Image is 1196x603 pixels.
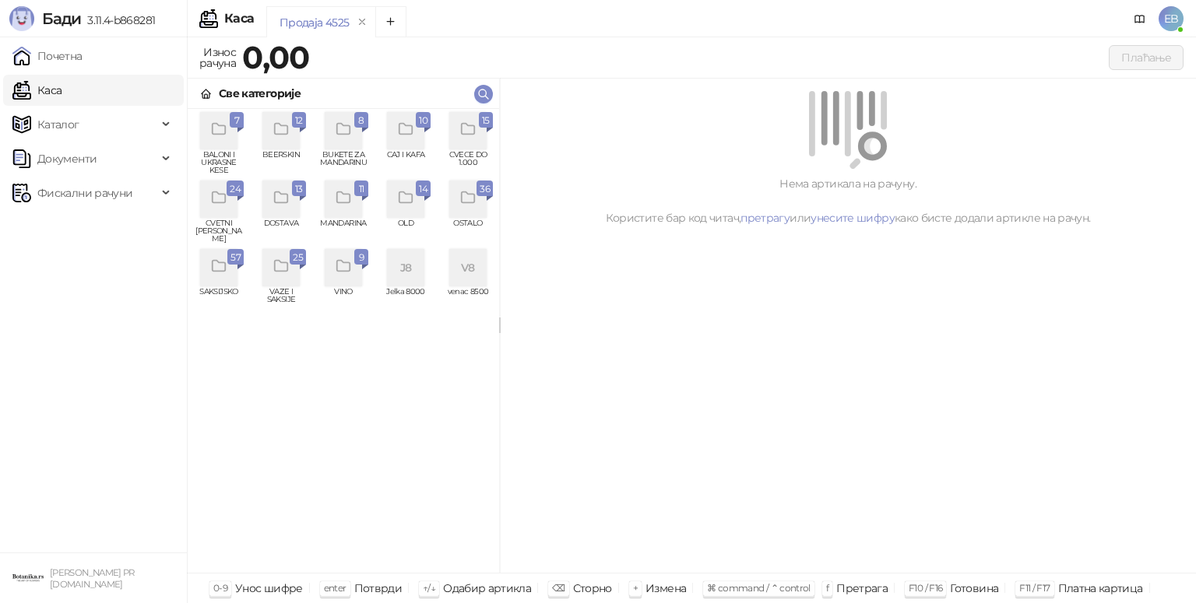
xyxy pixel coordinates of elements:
span: 7 [233,112,241,129]
button: Add tab [375,6,406,37]
div: Измена [645,578,686,598]
span: 9 [357,249,365,266]
span: OSTALO [443,219,493,243]
div: Каса [224,12,254,25]
span: CAJ I KAFA [381,151,431,174]
div: Платна картица [1058,578,1143,598]
span: Бади [42,9,81,28]
span: CVETNI [PERSON_NAME] [194,219,244,243]
span: F11 / F17 [1019,582,1050,594]
button: Плаћање [1109,45,1184,70]
small: [PERSON_NAME] PR [DOMAIN_NAME] [50,567,135,590]
span: 3.11.4-b868281 [81,13,155,27]
span: 10 [419,112,427,129]
div: Потврди [354,578,403,598]
span: 13 [295,181,303,198]
span: 24 [230,181,241,198]
a: Почетна [12,40,83,72]
span: 36 [480,181,490,198]
span: Jelka 8000 [381,288,431,311]
span: F10 / F16 [909,582,942,594]
div: Готовина [950,578,998,598]
img: Logo [9,6,34,31]
div: Продаја 4525 [280,14,349,31]
span: BEERSKIN [256,151,306,174]
span: venac 8500 [443,288,493,311]
span: enter [324,582,346,594]
a: Документација [1127,6,1152,31]
div: Унос шифре [235,578,303,598]
span: Каталог [37,109,79,140]
button: remove [352,16,372,29]
img: 64x64-companyLogo-0e2e8aaa-0bd2-431b-8613-6e3c65811325.png [12,563,44,594]
span: ⌫ [552,582,565,594]
div: Све категорије [219,85,301,102]
a: Каса [12,75,62,106]
span: OLD [381,219,431,243]
a: унесите шифру [811,211,895,225]
span: 11 [357,181,365,198]
span: EB [1159,6,1184,31]
span: 12 [295,112,303,129]
div: Сторно [573,578,612,598]
span: Фискални рачуни [37,177,132,209]
span: 0-9 [213,582,227,594]
span: Документи [37,143,97,174]
span: VAZE I SAKSIJE [256,288,306,311]
span: 8 [357,112,365,129]
span: MANDARINA [318,219,368,243]
a: претрагу [740,211,790,225]
div: V8 [449,249,487,286]
span: + [633,582,638,594]
span: 25 [293,249,303,266]
span: DOSTAVA [256,219,306,243]
span: CVECE DO 1.000 [443,151,493,174]
span: SAKSIJSKO [194,288,244,311]
div: Нема артикала на рачуну. Користите бар код читач, или како бисте додали артикле на рачун. [519,175,1177,226]
span: VINO [318,288,368,311]
span: 14 [419,181,427,198]
div: J8 [387,249,424,286]
span: ⌘ command / ⌃ control [707,582,811,594]
span: BUKETE ZA MANDARINU [318,151,368,174]
div: Претрага [836,578,888,598]
strong: 0,00 [242,38,309,76]
div: grid [188,109,499,573]
div: Одабир артикла [443,578,531,598]
span: 15 [482,112,490,129]
span: 57 [230,249,241,266]
span: BALONI I UKRASNE KESE [194,151,244,174]
span: f [826,582,828,594]
div: Износ рачуна [196,42,239,73]
span: ↑/↓ [423,582,435,594]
